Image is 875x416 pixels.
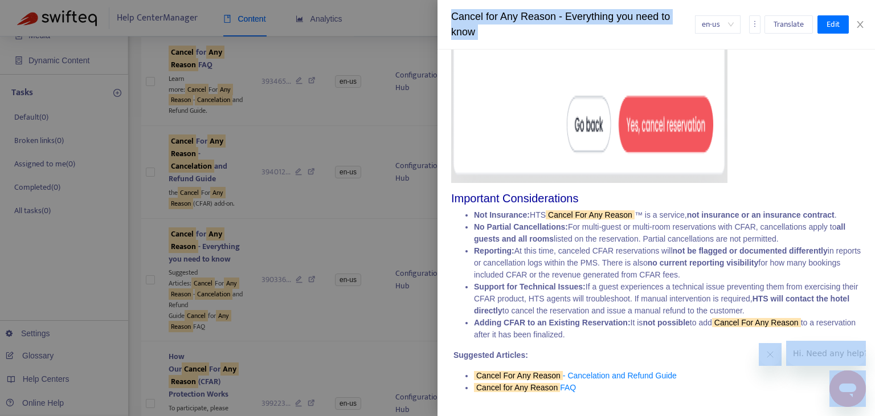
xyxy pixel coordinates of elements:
[817,15,849,34] button: Edit
[474,371,677,380] a: Cancel For Any Reason- Cancelation and Refund Guide
[774,18,804,31] span: Translate
[474,221,861,245] li: For multi-guest or multi-room reservations with CFAR, cancellations apply to listed on the reserv...
[749,15,760,34] button: more
[474,246,514,255] strong: Reporting:
[852,19,868,30] button: Close
[687,210,835,219] strong: not insurance or an insurance contract
[474,383,560,392] sqkw: Cancel for Any Reason
[546,210,635,219] sqkw: Cancel For Any Reason
[827,18,840,31] span: Edit
[764,15,813,34] button: Translate
[712,318,801,327] sqkw: Cancel For Any Reason
[474,281,861,317] li: If a guest experiences a technical issue preventing them from exercising their CFAR product, HTS ...
[474,383,576,392] a: Cancel for Any ReasonFAQ
[751,20,759,28] span: more
[759,343,782,366] iframe: Cerrar mensaje
[453,350,528,360] strong: Suggested Articles:
[643,318,689,327] strong: not possible
[451,192,578,205] a: Important Considerations
[648,258,758,267] strong: no current reporting visibility
[474,371,563,380] sqkw: Cancel For Any Reason
[474,245,861,281] li: At this time, canceled CFAR reservations will in reports or cancellation logs within the PMS. The...
[451,9,695,40] div: Cancel for Any Reason - Everything you need to know
[474,209,861,221] li: HTS ™ is a service, .
[702,16,734,33] span: en-us
[474,317,861,341] li: It is to add to a reservation after it has been finalized.
[829,370,866,407] iframe: Botón para iniciar la ventana de mensajería
[474,282,586,291] strong: Support for Technical Issues:
[474,318,631,327] strong: Adding CFAR to an Existing Reservation:
[786,341,866,366] iframe: Mensaje de la compañía
[856,20,865,29] span: close
[474,210,530,219] strong: Not Insurance:
[7,8,82,17] span: Hi. Need any help?
[474,222,568,231] strong: No Partial Cancellations:
[673,246,828,255] strong: not be flagged or documented differently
